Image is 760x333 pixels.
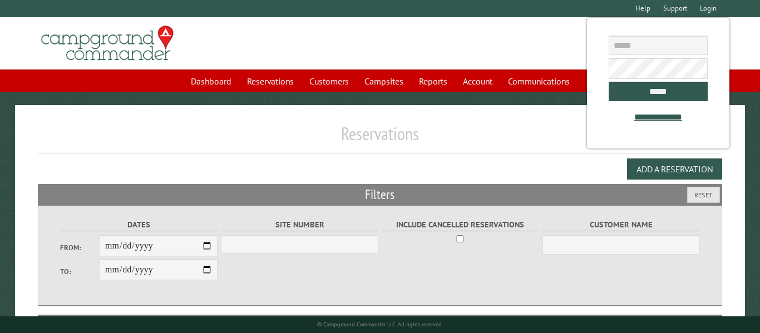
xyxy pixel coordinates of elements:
[60,266,100,277] label: To:
[542,218,700,231] label: Customer Name
[60,218,218,231] label: Dates
[38,22,177,65] img: Campground Commander
[303,71,356,92] a: Customers
[412,71,454,92] a: Reports
[317,321,443,328] small: © Campground Commander LLC. All rights reserved.
[38,123,722,153] h1: Reservations
[60,242,100,253] label: From:
[627,158,722,180] button: Add a Reservation
[456,71,499,92] a: Account
[184,71,238,92] a: Dashboard
[382,218,539,231] label: Include Cancelled Reservations
[687,187,720,203] button: Reset
[358,71,410,92] a: Campsites
[38,184,722,205] h2: Filters
[501,71,576,92] a: Communications
[221,218,378,231] label: Site Number
[240,71,300,92] a: Reservations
